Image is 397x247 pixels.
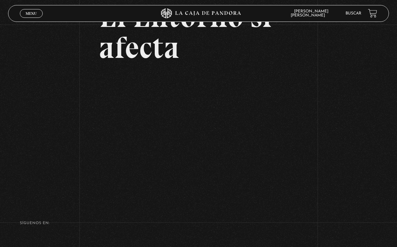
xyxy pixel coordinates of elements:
span: Menu [26,11,37,15]
h2: El Entorno sí afecta [99,1,297,63]
a: Buscar [346,11,361,15]
a: View your shopping cart [368,9,377,18]
span: Cerrar [24,17,39,22]
h4: SÍguenos en: [20,221,377,225]
iframe: Dailymotion video player – El entorno si Afecta Live (95) [99,73,297,184]
span: [PERSON_NAME] [PERSON_NAME] [291,9,332,17]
